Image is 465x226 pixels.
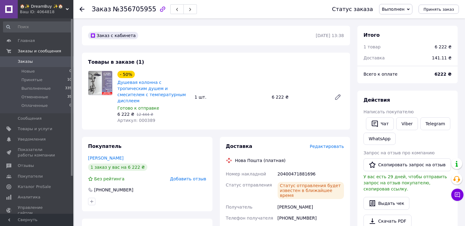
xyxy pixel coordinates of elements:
[18,126,52,132] span: Товары и услуги
[3,21,72,32] input: Поиск
[94,176,124,181] span: Без рейтинга
[332,6,373,12] div: Статус заказа
[88,164,147,171] div: 1 заказ у вас на 6 222 ₴
[170,176,206,181] span: Добавить отзыв
[226,143,253,149] span: Доставка
[316,33,344,38] time: [DATE] 13:38
[18,59,33,64] span: Заказы
[18,184,51,190] span: Каталог ProSale
[136,112,153,117] span: 12 444 ₴
[67,77,72,83] span: 10
[382,7,404,12] span: Выполнен
[419,5,459,14] button: Принять заказ
[113,6,156,13] span: №356705955
[117,80,186,103] a: Душевая колонна с тропическим душем и смесителем с температурным дисплеем
[92,6,111,13] span: Заказ
[79,6,84,12] div: Вернуться назад
[423,7,454,12] span: Принять заказ
[117,112,134,117] span: 6 222 ₴
[276,168,345,179] div: 20400471881696
[192,93,269,101] div: 1 шт.
[226,171,266,176] span: Номер накладной
[20,4,66,9] span: 🏠✨ DreamBuy ✨🏠
[18,205,57,216] span: Управление сайтом
[420,117,450,130] a: Telegram
[18,137,46,142] span: Уведомления
[364,150,435,155] span: Запрос на отзыв про компанию
[269,93,329,101] div: 6 222 ₴
[18,174,43,179] span: Покупатели
[18,194,40,200] span: Аналитика
[21,103,48,108] span: Оплаченные
[276,202,345,213] div: [PERSON_NAME]
[117,118,155,123] span: Артикул: 000389
[364,158,451,171] button: Скопировать запрос на отзыв
[428,51,455,65] div: 141.11 ₴
[366,117,394,130] button: Чат
[20,9,73,15] div: Ваш ID: 4064818
[88,32,138,39] div: Заказ с кабинета
[117,106,159,111] span: Готово к отправке
[88,143,121,149] span: Покупатель
[234,157,287,164] div: Нова Пошта (платная)
[21,77,42,83] span: Принятые
[364,97,390,103] span: Действия
[18,116,42,121] span: Сообщения
[21,86,51,91] span: Выполненные
[364,32,380,38] span: Итого
[364,109,414,114] span: Написать покупателю
[451,189,463,201] button: Чат с покупателем
[332,91,344,103] a: Редактировать
[18,163,34,168] span: Отзывы
[226,205,253,209] span: Получатель
[69,103,72,108] span: 0
[226,183,272,187] span: Статус отправления
[364,55,385,60] span: Доставка
[18,38,35,43] span: Главная
[278,182,344,199] div: Статус отправления будет известен в ближайшее время
[18,147,57,158] span: Показатели работы компании
[434,72,452,77] b: 6222 ₴
[396,117,418,130] a: Viber
[65,86,72,91] span: 335
[310,144,344,149] span: Редактировать
[226,216,273,220] span: Телефон получателя
[67,94,72,100] span: 35
[364,197,409,210] button: Выдать чек
[88,71,112,95] img: Душевая колонна с тропическим душем и смесителем с температурным дисплеем
[364,72,397,77] span: Всего к оплате
[21,94,48,100] span: Отмененные
[94,187,134,193] div: [PHONE_NUMBER]
[21,69,35,74] span: Новые
[364,133,396,145] a: WhatsApp
[276,213,345,224] div: [PHONE_NUMBER]
[364,174,447,191] span: У вас есть 29 дней, чтобы отправить запрос на отзыв покупателю, скопировав ссылку.
[364,44,381,49] span: 1 товар
[88,59,144,65] span: Товары в заказе (1)
[18,48,61,54] span: Заказы и сообщения
[69,69,72,74] span: 0
[435,44,452,50] div: 6 222 ₴
[88,156,124,160] a: [PERSON_NAME]
[117,71,135,78] div: - 50%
